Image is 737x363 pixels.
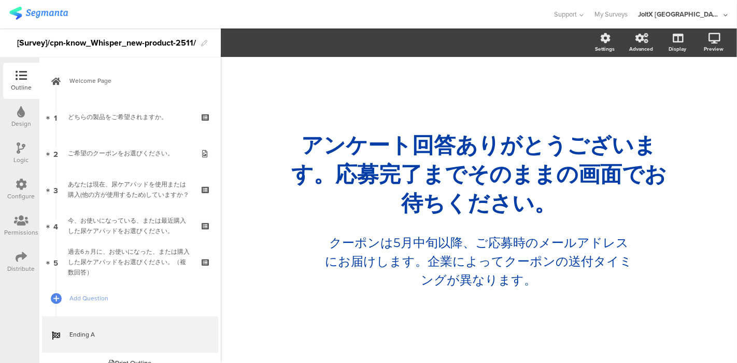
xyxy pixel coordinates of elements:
a: 3 あなたは現在、尿ケアパッドを使用または購入(他の方が使用するため)していますか？ [42,171,218,208]
span: Ending A [69,329,202,340]
span: 4 [53,220,58,231]
div: どちらの製品をご希望されますか。 [68,112,192,122]
div: ご希望のクーポンをお選びください。 [68,148,192,158]
div: Display [669,45,686,53]
a: 5 過去6ヵ月に、お使いになった、または購入した尿ケアパッドをお選びください。（複数回答） [42,244,218,280]
div: 過去6ヵ月に、お使いになった、または購入した尿ケアパッドをお選びください。（複数回答） [68,246,192,278]
span: Support [555,9,577,19]
img: segmanta logo [9,7,68,20]
div: Settings [595,45,615,53]
span: 1 [54,111,58,123]
span: Welcome Page [69,76,202,86]
span: Add Question [69,293,202,303]
a: 2 ご希望のクーポンをお選びください。 [42,135,218,171]
div: Preview [704,45,724,53]
a: 1 どちらの製品をご希望されますか。 [42,99,218,135]
div: Outline [11,83,32,92]
div: Permissions [4,228,38,237]
span: 3 [53,184,58,195]
a: Welcome Page [42,63,218,99]
div: JoltX [GEOGRAPHIC_DATA] [638,9,721,19]
div: Distribute [8,264,35,273]
p: クーポンは5月中旬以降、ご応募時のメールアドレスにお届けします。企業によってクーポンの送付タイミングが異なります。 [323,234,634,289]
span: 2 [53,148,58,159]
div: Configure [8,192,35,201]
div: Advanced [629,45,653,53]
p: アンケート回答ありがとうございます。応募完了までそのままの画面でお待ちください。 [287,131,671,218]
div: [Survey]/cpn-know_Whisper_new-product-2511/ [17,35,196,51]
div: あなたは現在、尿ケアパッドを使用または購入(他の方が使用するため)していますか？ [68,179,192,200]
div: 今、お使いになっている、または最近購入した尿ケアパッドをお選びください。 [68,215,192,236]
a: Ending A [42,316,218,353]
span: 5 [53,256,58,268]
a: 4 今、お使いになっている、または最近購入した尿ケアパッドをお選びください。 [42,208,218,244]
div: Design [11,119,31,128]
div: Logic [14,155,29,165]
